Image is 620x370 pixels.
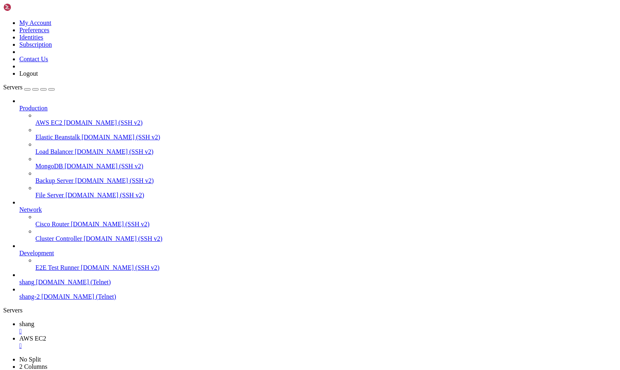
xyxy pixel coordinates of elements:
span: Development [19,250,54,256]
span: shang-2 [19,293,40,300]
span: AWS EC2 [19,335,46,342]
span: [DOMAIN_NAME] (Telnet) [41,293,116,300]
span: shang [19,320,34,327]
a: File Server [DOMAIN_NAME] (SSH v2) [35,192,617,199]
span: Backup Server [35,177,74,184]
span: [DOMAIN_NAME] (Telnet) [36,279,111,285]
a: Production [19,105,617,112]
li: E2E Test Runner [DOMAIN_NAME] (SSH v2) [35,257,617,271]
a: Network [19,206,617,213]
span: AWS EC2 [35,119,62,126]
a: shang [DOMAIN_NAME] (Telnet) [19,279,617,286]
a: MongoDB [DOMAIN_NAME] (SSH v2) [35,163,617,170]
span: Cisco Router [35,221,69,227]
a: E2E Test Runner [DOMAIN_NAME] (SSH v2) [35,264,617,271]
span: [DOMAIN_NAME] (SSH v2) [82,134,161,141]
span: MongoDB [35,163,63,169]
a: Subscription [19,41,52,48]
a: AWS EC2 [DOMAIN_NAME] (SSH v2) [35,119,617,126]
li: Development [19,242,617,271]
li: File Server [DOMAIN_NAME] (SSH v2) [35,184,617,199]
div: Servers [3,307,617,314]
li: Network [19,199,617,242]
span: [DOMAIN_NAME] (SSH v2) [75,148,154,155]
li: shang [DOMAIN_NAME] (Telnet) [19,271,617,286]
span: File Server [35,192,64,198]
span: Load Balancer [35,148,73,155]
span: [DOMAIN_NAME] (SSH v2) [66,192,144,198]
span: Elastic Beanstalk [35,134,80,141]
li: AWS EC2 [DOMAIN_NAME] (SSH v2) [35,112,617,126]
li: Elastic Beanstalk [DOMAIN_NAME] (SSH v2) [35,126,617,141]
li: MongoDB [DOMAIN_NAME] (SSH v2) [35,155,617,170]
a: Backup Server [DOMAIN_NAME] (SSH v2) [35,177,617,184]
a: Logout [19,70,38,77]
span: Servers [3,84,23,91]
a: 2 Columns [19,363,47,370]
span: Network [19,206,42,213]
a: Cluster Controller [DOMAIN_NAME] (SSH v2) [35,235,617,242]
span: Production [19,105,47,112]
a: No Split [19,356,41,363]
span: [DOMAIN_NAME] (SSH v2) [84,235,163,242]
span: [DOMAIN_NAME] (SSH v2) [64,119,143,126]
span: Cluster Controller [35,235,82,242]
span: [DOMAIN_NAME] (SSH v2) [71,221,150,227]
a:  [19,342,617,349]
span: E2E Test Runner [35,264,79,271]
li: Cisco Router [DOMAIN_NAME] (SSH v2) [35,213,617,228]
a: Load Balancer [DOMAIN_NAME] (SSH v2) [35,148,617,155]
span: shang [19,279,34,285]
li: Production [19,97,617,199]
li: shang-2 [DOMAIN_NAME] (Telnet) [19,286,617,300]
li: Backup Server [DOMAIN_NAME] (SSH v2) [35,170,617,184]
img: Shellngn [3,3,49,11]
a: AWS EC2 [19,335,617,349]
a: Contact Us [19,56,48,62]
li: Load Balancer [DOMAIN_NAME] (SSH v2) [35,141,617,155]
a: Development [19,250,617,257]
a: Elastic Beanstalk [DOMAIN_NAME] (SSH v2) [35,134,617,141]
a: Servers [3,84,55,91]
a: shang [19,320,617,335]
a: My Account [19,19,51,26]
li: Cluster Controller [DOMAIN_NAME] (SSH v2) [35,228,617,242]
span: [DOMAIN_NAME] (SSH v2) [64,163,143,169]
a: shang-2 [DOMAIN_NAME] (Telnet) [19,293,617,300]
a: Preferences [19,27,49,33]
a: Cisco Router [DOMAIN_NAME] (SSH v2) [35,221,617,228]
a:  [19,328,617,335]
span: [DOMAIN_NAME] (SSH v2) [75,177,154,184]
span: [DOMAIN_NAME] (SSH v2) [81,264,160,271]
a: Identities [19,34,43,41]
